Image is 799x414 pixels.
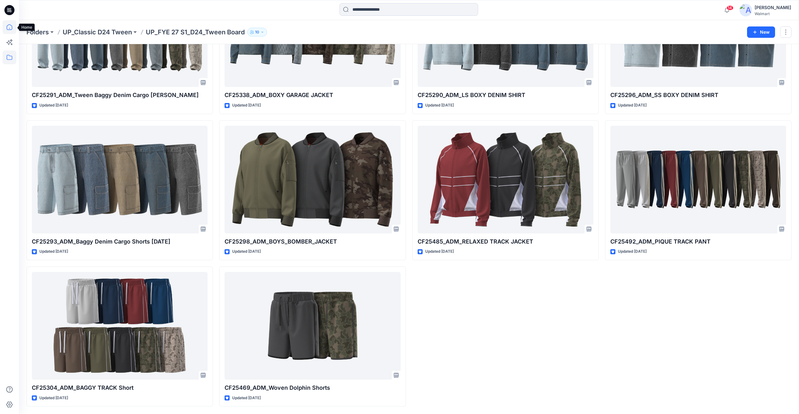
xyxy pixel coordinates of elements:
p: Updated [DATE] [39,248,68,255]
a: Folders [26,28,49,37]
p: 10 [255,29,259,36]
button: 10 [247,28,267,37]
div: Walmart [755,11,791,16]
p: CF25296_ADM_SS BOXY DENIM SHIRT [610,91,786,100]
span: 14 [727,5,733,10]
p: Updated [DATE] [618,248,647,255]
button: New [747,26,775,38]
p: UP_FYE 27 S1_D24_Tween Board [146,28,245,37]
p: CF25293_ADM_Baggy Denim Cargo Shorts [DATE] [32,237,208,246]
p: Updated [DATE] [232,248,261,255]
a: CF25298_ADM_BOYS_BOMBER_JACKET [225,126,400,233]
a: CF25485_ADM_RELAXED TRACK JACKET [418,126,593,233]
p: CF25485_ADM_RELAXED TRACK JACKET [418,237,593,246]
a: CF25304_ADM_BAGGY TRACK Short [32,272,208,379]
p: Updated [DATE] [425,102,454,109]
p: Updated [DATE] [232,395,261,401]
a: CF25492_ADM_PIQUE TRACK PANT [610,126,786,233]
p: CF25290_ADM_LS BOXY DENIM SHIRT [418,91,593,100]
p: CF25291_ADM_Tween Baggy Denim Cargo [PERSON_NAME] [32,91,208,100]
a: CF25293_ADM_Baggy Denim Cargo Shorts 08APR25 [32,126,208,233]
p: Updated [DATE] [425,248,454,255]
a: CF25469_ADM_Woven Dolphin Shorts [225,272,400,379]
p: CF25298_ADM_BOYS_BOMBER_JACKET [225,237,400,246]
p: CF25338_ADM_BOXY GARAGE JACKET [225,91,400,100]
p: Updated [DATE] [618,102,647,109]
img: avatar [739,4,752,16]
p: Updated [DATE] [39,395,68,401]
p: CF25492_ADM_PIQUE TRACK PANT [610,237,786,246]
p: CF25304_ADM_BAGGY TRACK Short [32,383,208,392]
p: Updated [DATE] [232,102,261,109]
a: UP_Classic D24 Tween [63,28,132,37]
p: Updated [DATE] [39,102,68,109]
div: [PERSON_NAME] [755,4,791,11]
p: CF25469_ADM_Woven Dolphin Shorts [225,383,400,392]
